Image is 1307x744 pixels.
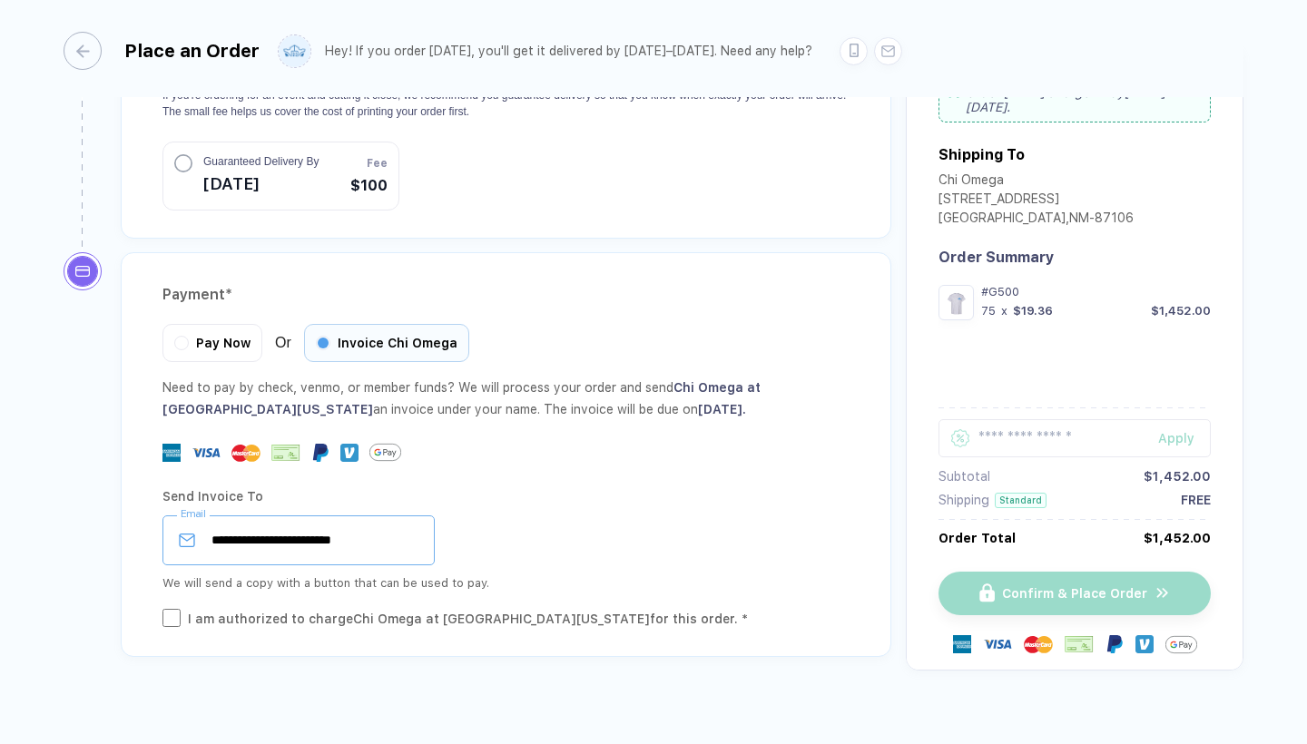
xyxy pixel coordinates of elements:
[1135,419,1211,457] button: Apply
[162,280,850,309] div: Payment
[938,77,1211,122] div: Order [DATE] and get it by [DATE]–[DATE] .
[938,172,1134,191] div: Chi Omega
[304,324,469,362] div: Invoice Chi Omega
[938,146,1025,163] div: Shipping To
[162,573,850,594] div: We will send a copy with a button that can be used to pay.
[995,493,1047,508] div: Standard
[369,436,401,468] img: GPay
[279,35,310,67] img: user profile
[124,40,260,62] div: Place an Order
[981,285,1211,299] div: #G500
[938,469,990,484] div: Subtotal
[231,438,260,467] img: master-card
[162,324,469,362] div: Or
[1151,304,1211,318] div: $1,452.00
[203,170,319,199] span: [DATE]
[999,304,1009,318] div: x
[943,289,969,316] img: 3b76ab48-a6b8-42a2-bdd1-dca3d2f612ed_nt_front_1758736572528.jpg
[1024,631,1053,660] img: master-card
[192,438,221,467] img: visa
[953,636,971,654] img: express
[1158,431,1211,445] div: Apply
[162,444,181,462] img: express
[983,631,1012,660] img: visa
[1165,629,1197,661] img: GPay
[1013,304,1053,318] div: $19.36
[162,324,262,362] div: Pay Now
[938,531,1016,545] div: Order Total
[367,155,388,171] span: Fee
[1181,494,1211,508] div: FREE
[698,402,746,416] span: [DATE] .
[938,191,1134,210] div: [STREET_ADDRESS]
[1106,636,1124,654] img: Paypal
[938,494,989,508] div: Shipping
[938,249,1211,266] div: Order Summary
[1144,469,1211,484] div: $1,452.00
[162,142,399,210] button: Guaranteed Delivery By[DATE]Fee$100
[196,336,251,350] span: Pay Now
[1065,636,1094,654] img: cheque
[1135,636,1154,654] img: Venmo
[162,377,850,420] div: Need to pay by check, venmo, or member funds? We will process your order and send an invoice unde...
[311,444,329,462] img: Paypal
[340,444,359,462] img: Venmo
[981,304,996,318] div: 75
[350,175,388,197] span: $100
[203,153,319,170] span: Guaranteed Delivery By
[188,609,748,629] div: I am authorized to charge Chi Omega at [GEOGRAPHIC_DATA][US_STATE] for this order. *
[325,44,812,59] div: Hey! If you order [DATE], you'll get it delivered by [DATE]–[DATE]. Need any help?
[162,482,850,511] div: Send Invoice To
[338,336,457,350] span: Invoice Chi Omega
[162,87,850,120] p: If you're ordering for an event and cutting it close, we recommend you guarantee delivery so that...
[271,444,300,462] img: cheque
[938,210,1134,230] div: [GEOGRAPHIC_DATA] , NM - 87106
[1144,531,1211,545] div: $1,452.00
